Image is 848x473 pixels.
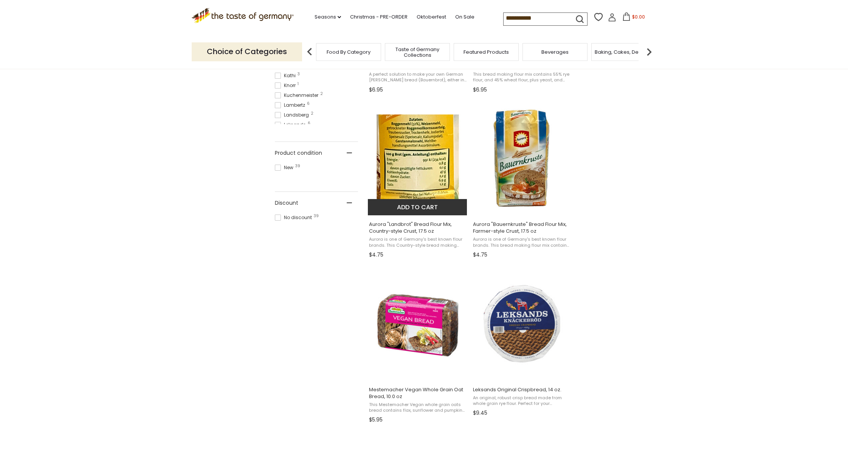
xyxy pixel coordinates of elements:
a: Baking, Cakes, Desserts [595,49,653,55]
a: Aurora [368,102,468,261]
a: Seasons [315,13,341,21]
span: Leksands [275,121,308,128]
span: Kuchenmeister [275,92,321,99]
span: Aurora is one of Germany's best known flour brands. This bread making flour mix contains 60% whea... [473,236,571,248]
span: $4.75 [473,251,487,259]
span: $9.45 [473,409,487,417]
button: $0.00 [618,12,650,24]
span: 6 [308,121,310,125]
span: $4.75 [369,251,383,259]
span: 2 [320,92,323,96]
span: 1 [298,82,299,86]
button: Add to cart [368,199,467,215]
span: $5.95 [369,416,383,424]
img: Mestemacher Vegan Oat Bread [368,274,468,374]
span: $6.95 [473,86,487,94]
span: Leksands Original Crispbread, 14 oz. [473,386,571,393]
span: $0.00 [632,14,645,20]
span: 39 [314,214,319,218]
span: 2 [311,112,313,115]
a: Aurora [472,102,572,261]
span: $6.95 [369,86,383,94]
span: A perfect solution to make your own German [PERSON_NAME] bread (Bauernbrot), either in the oven o... [369,72,467,83]
a: Oktoberfest [417,13,446,21]
img: Leksands Original Crispbread, 14 oz [472,274,572,374]
img: previous arrow [302,44,317,59]
span: Product condition [275,149,322,157]
span: No discount [275,214,314,221]
span: 3 [298,72,300,76]
span: 6 [307,102,310,106]
span: Knorr [275,82,298,89]
a: On Sale [455,13,474,21]
a: Christmas - PRE-ORDER [350,13,408,21]
img: next arrow [642,44,657,59]
span: New [275,164,296,171]
span: Discount [275,199,298,207]
a: Food By Category [327,49,371,55]
a: Featured Products [464,49,509,55]
span: This bread making flour mix contains 55% rye flour, and 45% wheat flour, plus yeast, and barley m... [473,72,571,83]
span: Landsberg [275,112,311,118]
span: Aurora "Landbrot" Bread Flour Mix, Country-style Crust, 17.5 oz [369,221,467,235]
p: Choice of Categories [192,42,302,61]
a: Taste of Germany Collections [387,47,448,58]
span: 39 [295,164,300,168]
a: Mestemacher Vegan Whole Grain Oat Bread, 10.0 oz [368,267,468,426]
a: Beverages [541,49,569,55]
span: Aurora is one of Germany's best known flour brands. This Country-style bread making flour mix ("L... [369,236,467,248]
span: Kathi [275,72,298,79]
span: Mestemacher Vegan Whole Grain Oat Bread, 10.0 oz [369,386,467,400]
span: Aurora "Bauernkruste" Bread Flour Mix, Farmer-style Crust, 17.5 oz [473,221,571,235]
span: An original, robust crisp bread made from whole grain rye flour. Perfect for your smorgasbord or ... [473,395,571,407]
a: Leksands Original Crispbread, 14 oz. [472,267,572,419]
span: Lambertz [275,102,307,109]
span: This Mestemacher Vegan whole grain oats bread contains flax, sunflower and pumpkin seeds and is m... [369,402,467,414]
